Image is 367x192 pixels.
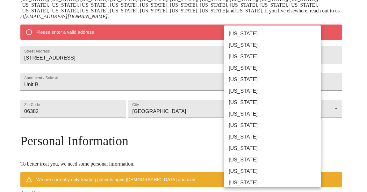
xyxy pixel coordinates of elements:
li: [US_STATE] [224,108,326,120]
li: [US_STATE] [224,28,326,39]
li: [US_STATE] [224,85,326,97]
li: [US_STATE] [224,131,326,143]
li: [US_STATE] [224,143,326,154]
li: [US_STATE] [224,154,326,166]
li: [US_STATE] [224,166,326,177]
li: [US_STATE] [224,51,326,62]
li: [US_STATE] [224,74,326,85]
li: [US_STATE] [224,97,326,108]
li: [US_STATE] [224,120,326,131]
li: [US_STATE] [224,62,326,74]
li: [US_STATE] [224,39,326,51]
li: [US_STATE] [224,177,326,188]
